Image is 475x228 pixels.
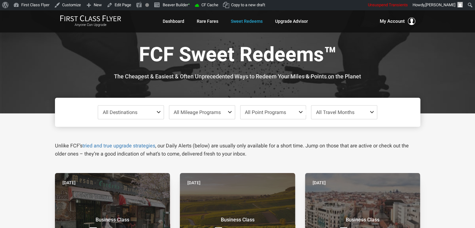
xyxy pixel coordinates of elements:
[368,2,408,7] span: Unsuspend Transients
[324,217,402,223] small: Business Class
[174,109,221,115] span: All Mileage Programs
[380,17,415,25] button: My Account
[231,16,263,27] a: Sweet Redeems
[82,143,155,149] a: tried and true upgrade strategies
[245,109,286,115] span: All Point Programs
[187,179,200,186] time: [DATE]
[60,23,121,27] small: Anyone Can Upgrade
[188,1,190,7] span: •
[425,2,455,7] span: [PERSON_NAME]
[60,15,121,27] a: First Class FlyerAnyone Can Upgrade
[275,16,308,27] a: Upgrade Advisor
[55,142,420,158] p: Unlike FCF’s , our Daily Alerts (below) are usually only available for a short time. Jump on thos...
[313,179,326,186] time: [DATE]
[198,217,276,223] small: Business Class
[163,16,184,27] a: Dashboard
[60,44,416,68] h1: FCF Sweet Redeems™
[60,73,416,80] h3: The Cheapest & Easiest & Often Unprecedented Ways to Redeem Your Miles & Points on the Planet
[316,109,354,115] span: All Travel Months
[197,16,218,27] a: Rare Fares
[103,109,137,115] span: All Destinations
[380,17,405,25] span: My Account
[60,15,121,22] img: First Class Flyer
[62,179,76,186] time: [DATE]
[73,217,151,223] small: Business Class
